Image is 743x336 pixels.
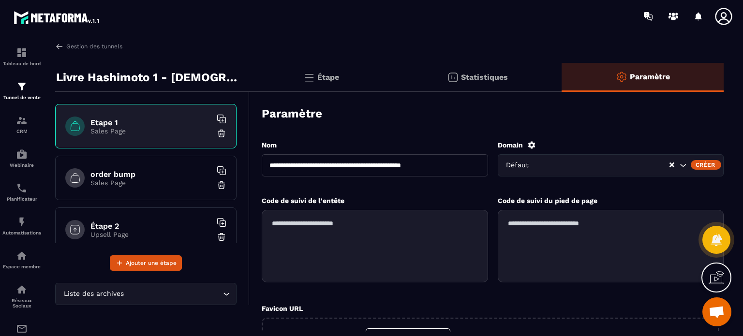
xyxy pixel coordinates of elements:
img: trash [217,129,226,138]
img: formation [16,115,28,126]
label: Nom [262,141,277,149]
p: Sales Page [90,179,211,187]
span: Défaut [504,160,538,171]
label: Favicon URL [262,305,303,312]
img: trash [217,232,226,242]
button: Clear Selected [669,161,674,169]
img: setting-o.ffaa8168.svg [616,71,627,83]
img: formation [16,81,28,92]
img: email [16,323,28,335]
p: Upsell Page [90,231,211,238]
p: Sales Page [90,127,211,135]
a: automationsautomationsEspace membre [2,243,41,277]
img: scheduler [16,182,28,194]
p: Planificateur [2,196,41,202]
a: schedulerschedulerPlanificateur [2,175,41,209]
p: Réseaux Sociaux [2,298,41,308]
h6: order bump [90,170,211,179]
div: Créer [691,160,721,170]
a: formationformationTableau de bord [2,40,41,73]
a: automationsautomationsAutomatisations [2,209,41,243]
span: Liste des archives [61,289,126,299]
a: Gestion des tunnels [55,42,122,51]
p: Tunnel de vente [2,95,41,100]
img: formation [16,47,28,58]
p: Paramètre [630,72,670,81]
label: Code de suivi de l'entête [262,197,344,205]
p: Automatisations [2,230,41,235]
a: formationformationTunnel de vente [2,73,41,107]
input: Search for option [126,289,221,299]
a: Ouvrir le chat [702,297,731,326]
img: automations [16,148,28,160]
img: logo [14,9,101,26]
img: arrow [55,42,64,51]
h3: Paramètre [262,107,322,120]
img: automations [16,250,28,262]
img: automations [16,216,28,228]
img: stats.20deebd0.svg [447,72,459,83]
a: automationsautomationsWebinaire [2,141,41,175]
div: Search for option [498,154,724,176]
img: bars.0d591741.svg [303,72,315,83]
p: Espace membre [2,264,41,269]
a: social-networksocial-networkRéseaux Sociaux [2,277,41,316]
img: social-network [16,284,28,295]
img: trash [217,180,226,190]
button: Ajouter une étape [110,255,182,271]
a: formationformationCRM [2,107,41,141]
input: Search for option [538,160,669,171]
h6: Étape 2 [90,221,211,231]
p: CRM [2,129,41,134]
p: Statistiques [461,73,508,82]
span: Ajouter une étape [126,258,177,268]
p: Étape [317,73,339,82]
label: Code de suivi du pied de page [498,197,597,205]
h6: Etape 1 [90,118,211,127]
label: Domain [498,141,523,149]
p: Livre Hashimoto 1 - [DEMOGRAPHIC_DATA] suppléments - Stop Hashimoto [56,68,242,87]
p: Tableau de bord [2,61,41,66]
div: Search for option [55,283,237,305]
p: Webinaire [2,162,41,168]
